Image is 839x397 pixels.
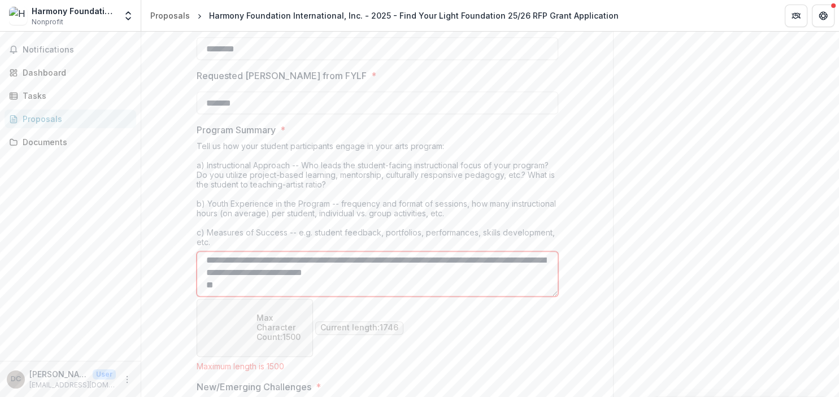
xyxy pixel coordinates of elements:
img: Harmony Foundation International, Inc. [9,7,27,25]
p: Requested [PERSON_NAME] from FYLF [197,69,367,82]
button: Get Help [812,5,834,27]
p: [EMAIL_ADDRESS][DOMAIN_NAME] [29,380,116,390]
button: More [120,373,134,386]
p: Max Character Count: 1500 [256,313,307,342]
p: New/Emerging Challenges [197,380,311,394]
div: Tell us how your student participants engage in your arts program: a) Instructional Approach -- W... [197,141,558,251]
button: Partners [785,5,807,27]
p: [PERSON_NAME] [29,368,88,380]
p: Current length: 1746 [320,323,398,333]
a: Proposals [5,110,136,128]
div: Proposals [23,113,127,125]
button: Open entity switcher [120,5,136,27]
p: Program Summary [197,123,276,137]
div: Harmony Foundation International, Inc. [32,5,116,17]
span: Nonprofit [32,17,63,27]
div: Dennis Castiglione [11,376,21,383]
button: Notifications [5,41,136,59]
div: Documents [23,136,127,148]
span: Notifications [23,45,132,55]
a: Proposals [146,7,194,24]
div: Proposals [150,10,190,21]
a: Dashboard [5,63,136,82]
nav: breadcrumb [146,7,623,24]
div: Harmony Foundation International, Inc. - 2025 - Find Your Light Foundation 25/26 RFP Grant Applic... [209,10,619,21]
a: Documents [5,133,136,151]
div: Dashboard [23,67,127,78]
a: Tasks [5,86,136,105]
p: User [93,369,116,379]
div: Tasks [23,90,127,102]
div: Maximum length is 1500 [197,361,558,371]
